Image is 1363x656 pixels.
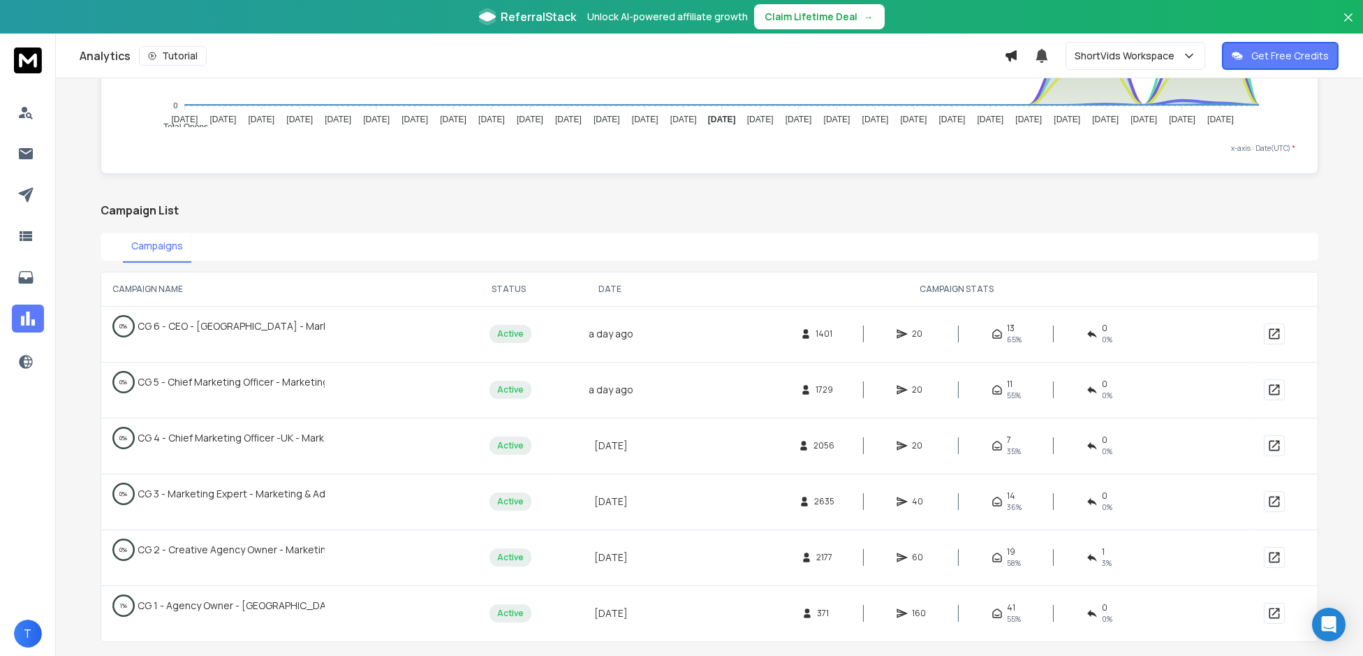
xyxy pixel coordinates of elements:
span: 40 [912,496,926,507]
tspan: [DATE] [747,115,774,124]
tspan: [DATE] [555,115,582,124]
span: 3 % [1102,557,1112,569]
tspan: [DATE] [1054,115,1080,124]
span: 65 % [1007,334,1022,345]
tspan: [DATE] [708,115,736,124]
span: 0 % [1102,446,1112,457]
p: ShortVids Workspace [1075,49,1180,63]
span: 11 [1007,379,1012,390]
td: CG 6 - CEO - [GEOGRAPHIC_DATA] - Marketing & Advertising [101,307,325,346]
span: 55 % [1007,613,1021,625]
th: DATE [558,272,661,306]
div: Open Intercom Messenger [1312,608,1346,641]
tspan: [DATE] [1130,115,1157,124]
tspan: [DATE] [363,115,390,124]
button: Claim Lifetime Deal→ [754,4,885,29]
p: 0 % [120,375,128,389]
tspan: 0 [173,101,177,110]
tspan: [DATE] [977,115,1003,124]
button: Campaigns [123,231,191,263]
th: CAMPAIGN STATS [661,272,1253,306]
tspan: [DATE] [1092,115,1119,124]
tspan: [DATE] [171,115,198,124]
div: Active [489,604,531,622]
tspan: [DATE] [594,115,620,124]
span: 0 [1102,323,1107,334]
p: 0 % [120,431,128,445]
span: 20 [912,328,926,340]
div: Active [489,548,531,567]
span: 160 [912,608,926,619]
div: Active [489,493,531,511]
p: x-axis : Date(UTC) [124,143,1295,154]
p: 0 % [120,487,128,501]
span: 35 % [1007,446,1021,457]
span: 1 [1102,546,1105,557]
tspan: [DATE] [632,115,658,124]
span: 371 [817,608,831,619]
tspan: [DATE] [209,115,236,124]
span: 2056 [813,440,834,451]
p: Unlock AI-powered affiliate growth [588,10,749,24]
tspan: [DATE] [939,115,966,124]
tspan: [DATE] [824,115,850,124]
th: STATUS [459,272,558,306]
p: 0 % [120,319,128,333]
span: 20 [912,384,926,395]
th: CAMPAIGN NAME [101,272,459,306]
div: Active [489,437,531,455]
span: 36 % [1007,502,1022,513]
h2: Campaign List [101,202,1318,219]
p: 0 % [120,543,128,557]
span: 20 [912,440,926,451]
span: 1729 [816,384,833,395]
button: T [14,620,42,648]
tspan: [DATE] [248,115,274,124]
button: Get Free Credits [1222,42,1339,70]
span: 60 [912,552,926,563]
td: CG 3 - Marketing Expert - Marketing & Advertising [101,474,325,513]
span: 2635 [814,496,834,507]
div: Active [489,381,531,399]
span: 0 % [1102,502,1112,513]
span: 55 % [1007,390,1021,401]
tspan: [DATE] [786,115,812,124]
tspan: [DATE] [517,115,543,124]
tspan: [DATE] [862,115,889,124]
span: Total Opens [153,122,208,132]
span: 2177 [816,552,832,563]
span: 19 [1007,546,1015,557]
span: 0 [1102,379,1107,390]
td: CG 2 - Creative Agency Owner - Marketing & Advertising [101,530,325,569]
tspan: [DATE] [901,115,927,124]
tspan: [DATE] [1207,115,1234,124]
tspan: [DATE] [440,115,466,124]
div: Analytics [80,46,1004,66]
span: 0 [1102,490,1107,502]
div: Active [489,325,531,343]
td: [DATE] [558,530,661,585]
span: 0 [1102,435,1107,446]
p: Get Free Credits [1251,49,1329,63]
tspan: [DATE] [401,115,428,124]
span: 14 [1007,490,1015,502]
tspan: [DATE] [670,115,697,124]
span: 0 % [1102,390,1112,401]
tspan: [DATE] [478,115,505,124]
td: CG 5 - Chief Marketing Officer - Marketing & Advertising [101,363,325,402]
tspan: [DATE] [325,115,351,124]
button: Close banner [1339,8,1357,42]
td: CG 1 - Agency Owner - [GEOGRAPHIC_DATA] - Marketing & Advertising [101,586,325,625]
span: → [864,10,874,24]
span: 0 [1102,602,1107,613]
span: 13 [1007,323,1015,334]
span: 0 % [1102,334,1112,345]
tspan: [DATE] [1015,115,1042,124]
p: 1 % [120,599,127,613]
span: 7 [1007,435,1011,446]
span: 58 % [1007,557,1021,569]
td: [DATE] [558,474,661,530]
td: CG 4 - Chief Marketing Officer -UK - Marketing & Advertising [101,418,325,458]
span: 1401 [816,328,832,340]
